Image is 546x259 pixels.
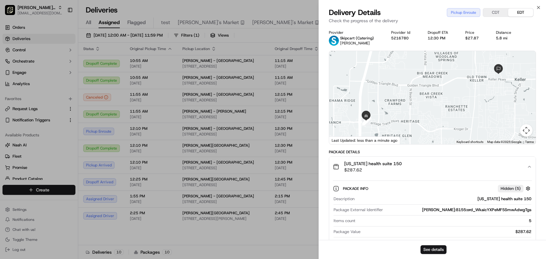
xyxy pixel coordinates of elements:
span: Map data ©2025 Google [487,140,521,144]
span: Package Value [334,229,360,235]
div: $27.87 [465,36,486,41]
span: Description [334,196,355,202]
button: See details [421,245,446,254]
span: Delivery Details [329,8,381,18]
span: Package Info [343,186,370,191]
a: Terms (opens in new tab) [525,140,534,144]
div: 5 [358,218,531,224]
div: Price [465,30,486,35]
div: Distance [496,30,518,35]
span: Package External Identifier [334,207,383,213]
div: [US_STATE] health suite 150 [357,196,531,202]
p: Skipcart (Catering) [340,36,374,41]
div: $287.62 [363,229,531,235]
a: Open this area in Google Maps (opens a new window) [331,136,351,144]
div: Dropoff ETA [428,30,455,35]
button: EDT [508,8,533,17]
span: [US_STATE] health suite 150 [344,160,402,167]
button: [US_STATE] health suite 150$287.62 [329,157,536,177]
div: Package Details [329,150,536,155]
button: 5216780 [391,36,409,41]
button: Map camera controls [520,124,533,137]
div: [PERSON_NAME]:8155:ord_WkaicYXPeMF5SmwAdwgTgs [385,207,531,213]
button: Keyboard shortcuts [457,140,483,144]
button: Hidden (5) [498,185,532,192]
div: Last Updated: less than a minute ago [329,136,400,144]
span: Hidden ( 5 ) [501,186,521,191]
div: 5.8 mi [496,36,518,41]
div: 12:30 PM [428,36,455,41]
button: CDT [483,8,508,17]
span: Items count [334,218,355,224]
div: Provider [329,30,381,35]
span: $287.62 [344,167,402,173]
span: [PERSON_NAME] [340,41,370,46]
img: profile_skipcart_partner.png [329,36,339,46]
div: Provider Id [391,30,417,35]
img: Google [331,136,351,144]
p: Check the progress of the delivery [329,18,536,24]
